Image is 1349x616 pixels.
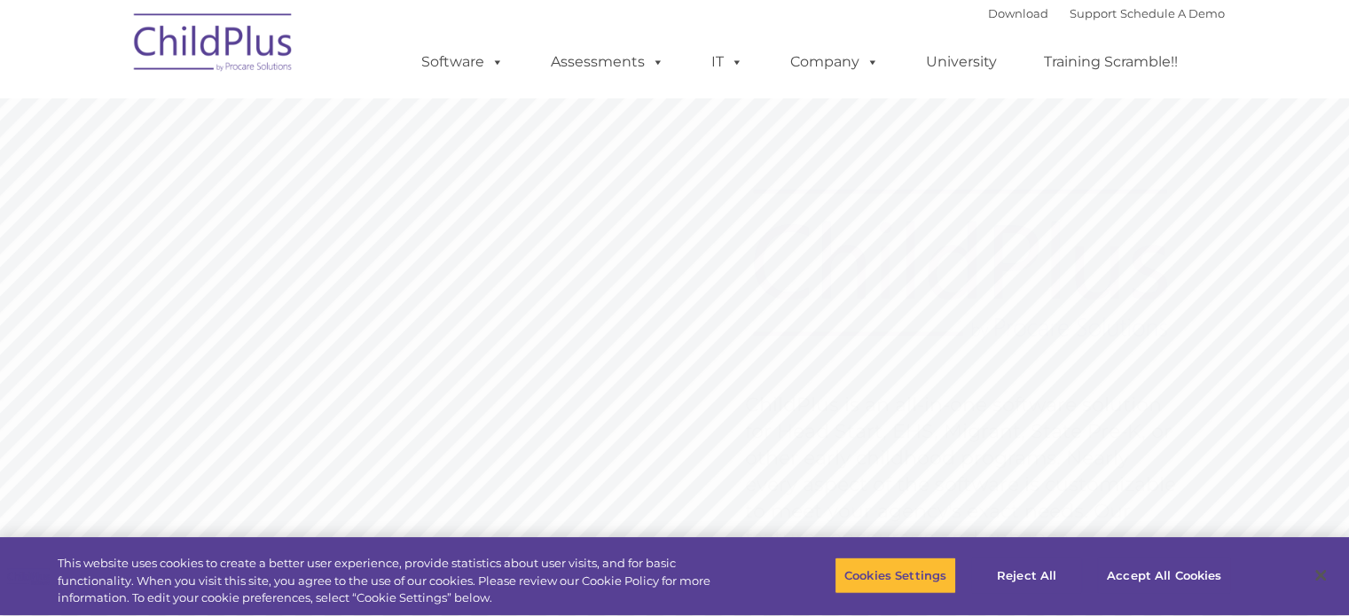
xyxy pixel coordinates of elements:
[404,44,522,80] a: Software
[1301,556,1340,595] button: Close
[694,44,761,80] a: IT
[1026,44,1196,80] a: Training Scramble!!
[125,1,302,90] img: ChildPlus by Procare Solutions
[58,555,742,607] div: This website uses cookies to create a better user experience, provide statistics about user visit...
[908,44,1015,80] a: University
[971,557,1082,594] button: Reject All
[773,44,897,80] a: Company
[533,44,682,80] a: Assessments
[745,392,1185,578] rs-layer: ChildPlus is an all-in-one software solution for Head Start, EHS, Migrant, State Pre-K, or other ...
[1120,6,1225,20] a: Schedule A Demo
[1097,557,1231,594] button: Accept All Cookies
[988,6,1225,20] font: |
[835,557,956,594] button: Cookies Settings
[1070,6,1117,20] a: Support
[988,6,1048,20] a: Download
